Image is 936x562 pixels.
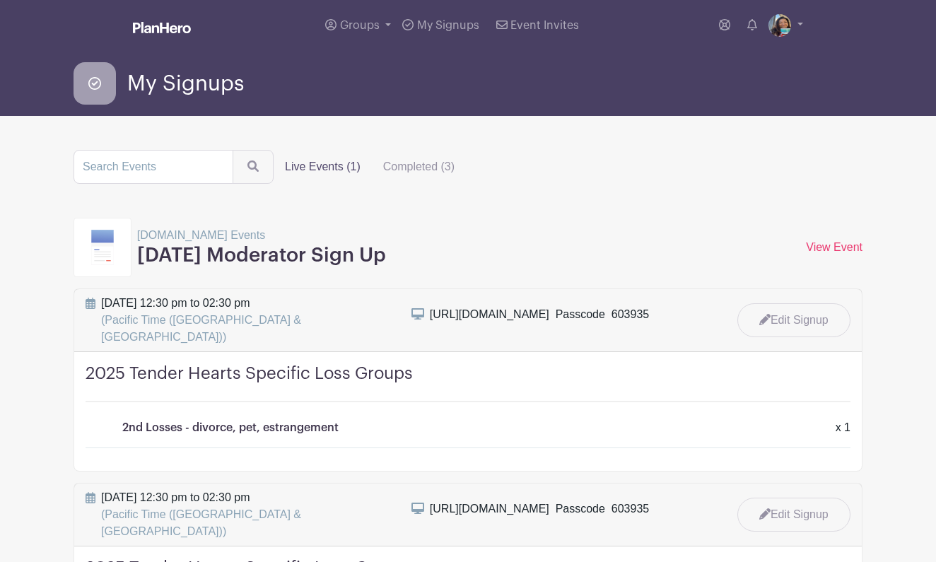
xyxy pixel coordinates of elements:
span: (Pacific Time ([GEOGRAPHIC_DATA] & [GEOGRAPHIC_DATA])) [101,508,301,537]
h4: 2025 Tender Hearts Specific Loss Groups [86,363,850,402]
a: Edit Signup [737,498,850,532]
span: [DATE] 12:30 pm to 02:30 pm [101,489,394,540]
span: Groups [340,20,380,31]
img: template8-d2dae5b8de0da6f0ac87aa49e69f22b9ae199b7e7a6af266910991586ce3ec38.svg [91,230,114,265]
img: logo_white-6c42ec7e38ccf1d336a20a19083b03d10ae64f83f12c07503d8b9e83406b4c7d.svg [133,22,191,33]
a: Edit Signup [737,303,850,337]
label: Completed (3) [372,153,466,181]
div: [URL][DOMAIN_NAME] Passcode 603935 [430,500,649,517]
span: Event Invites [510,20,579,31]
input: Search Events [74,150,233,184]
span: My Signups [417,20,479,31]
label: Live Events (1) [274,153,372,181]
span: [DATE] 12:30 pm to 02:30 pm [101,295,394,346]
div: filters [274,153,466,181]
p: [DOMAIN_NAME] Events [137,227,386,244]
img: coffee%20n%20me.jpg [768,14,791,37]
a: View Event [806,241,862,253]
h3: [DATE] Moderator Sign Up [137,244,386,268]
p: 2nd Losses - divorce, pet, estrangement [122,419,339,436]
span: My Signups [127,72,244,95]
div: [URL][DOMAIN_NAME] Passcode 603935 [430,306,649,323]
div: x 1 [827,419,859,436]
span: (Pacific Time ([GEOGRAPHIC_DATA] & [GEOGRAPHIC_DATA])) [101,314,301,343]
